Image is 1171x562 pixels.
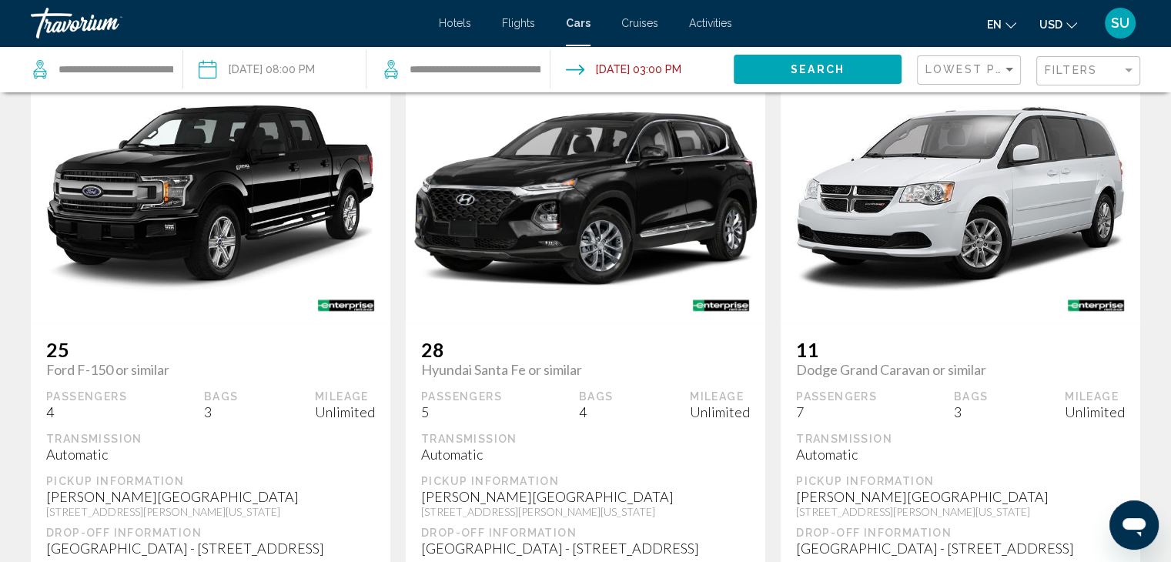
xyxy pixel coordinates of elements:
[46,432,375,446] div: Transmission
[315,403,375,420] div: Unlimited
[315,390,375,403] div: Mileage
[439,17,471,29] a: Hotels
[925,64,1016,77] mat-select: Sort by
[1111,15,1129,31] span: SU
[781,98,1140,301] img: primary.png
[421,540,750,557] div: [GEOGRAPHIC_DATA] - [STREET_ADDRESS]
[796,432,1125,446] div: Transmission
[1045,64,1097,76] span: Filters
[796,338,1125,361] span: 11
[566,17,591,29] a: Cars
[204,390,239,403] div: Bags
[1100,7,1140,39] button: User Menu
[302,288,390,323] img: ENTERPRISE
[796,446,1125,463] div: Automatic
[734,55,902,83] button: Search
[421,390,502,403] div: Passengers
[204,403,239,420] div: 3
[689,17,732,29] a: Activities
[46,474,375,488] div: Pickup Information
[421,446,750,463] div: Automatic
[46,540,375,557] div: [GEOGRAPHIC_DATA] - [STREET_ADDRESS]
[677,288,765,323] img: ENTERPRISE
[690,403,750,420] div: Unlimited
[796,540,1125,557] div: [GEOGRAPHIC_DATA] - [STREET_ADDRESS]
[421,505,750,518] div: [STREET_ADDRESS][PERSON_NAME][US_STATE]
[1039,13,1077,35] button: Change currency
[987,13,1016,35] button: Change language
[406,87,765,312] img: primary.png
[199,46,315,92] button: Pickup date: Sep 11, 2025 08:00 PM
[31,8,423,38] a: Travorium
[796,403,877,420] div: 7
[796,474,1125,488] div: Pickup Information
[46,526,375,540] div: Drop-off Information
[791,64,845,76] span: Search
[46,505,375,518] div: [STREET_ADDRESS][PERSON_NAME][US_STATE]
[31,95,390,303] img: primary.png
[46,390,127,403] div: Passengers
[502,17,535,29] a: Flights
[421,338,750,361] span: 28
[421,432,750,446] div: Transmission
[579,390,614,403] div: Bags
[796,488,1125,505] div: [PERSON_NAME][GEOGRAPHIC_DATA]
[987,18,1002,31] span: en
[421,403,502,420] div: 5
[46,361,375,378] span: Ford F-150 or similar
[1036,55,1140,87] button: Filter
[1052,288,1140,323] img: ENTERPRISE
[46,488,375,505] div: [PERSON_NAME][GEOGRAPHIC_DATA]
[621,17,658,29] a: Cruises
[925,63,1025,75] span: Lowest Price
[566,46,681,92] button: Drop-off date: Sep 14, 2025 03:00 PM
[421,474,750,488] div: Pickup Information
[1109,500,1159,550] iframe: Button to launch messaging window
[796,361,1125,378] span: Dodge Grand Caravan or similar
[1065,403,1125,420] div: Unlimited
[954,403,989,420] div: 3
[421,488,750,505] div: [PERSON_NAME][GEOGRAPHIC_DATA]
[46,403,127,420] div: 4
[690,390,750,403] div: Mileage
[421,526,750,540] div: Drop-off Information
[954,390,989,403] div: Bags
[1065,390,1125,403] div: Mileage
[796,390,877,403] div: Passengers
[796,526,1125,540] div: Drop-off Information
[46,338,375,361] span: 25
[421,361,750,378] span: Hyundai Santa Fe or similar
[796,505,1125,518] div: [STREET_ADDRESS][PERSON_NAME][US_STATE]
[46,446,375,463] div: Automatic
[1039,18,1062,31] span: USD
[579,403,614,420] div: 4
